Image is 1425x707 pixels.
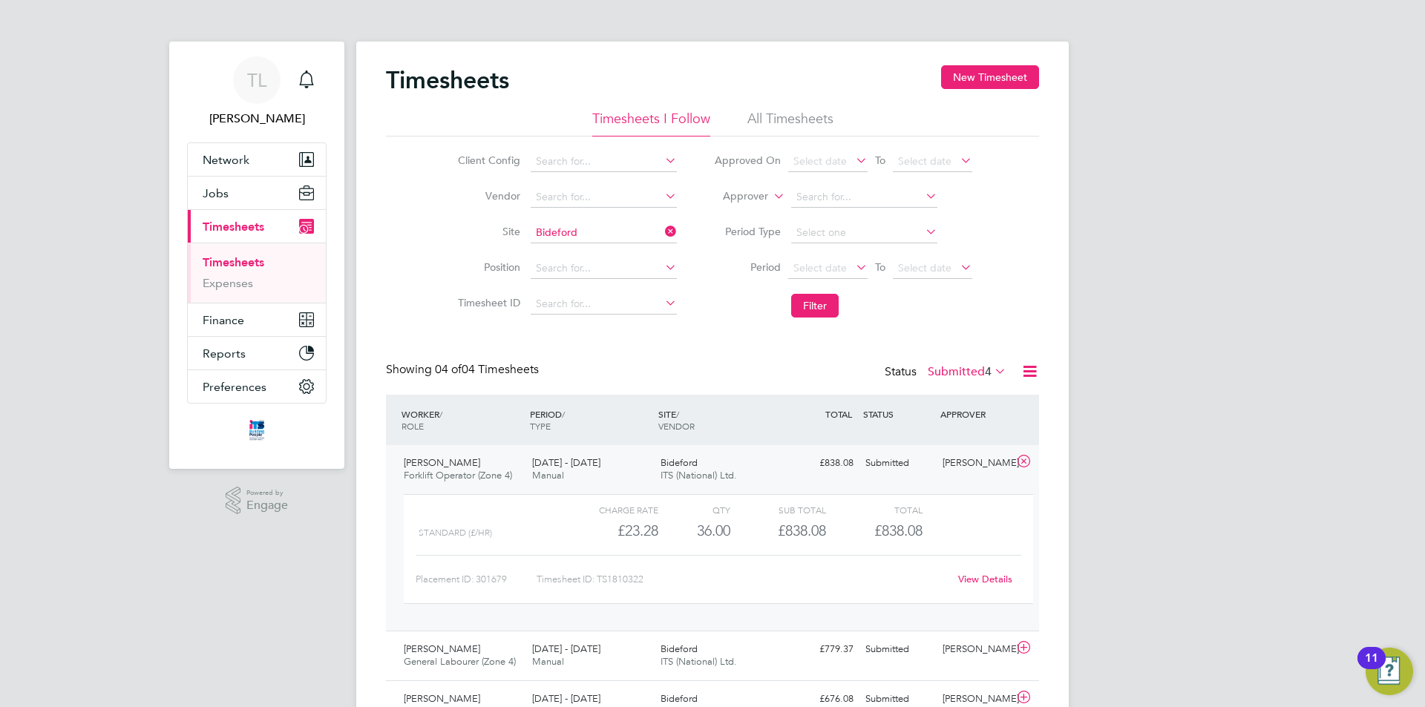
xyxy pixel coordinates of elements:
span: To [871,151,890,170]
span: Forklift Operator (Zone 4) [404,469,512,481]
span: Select date [793,261,847,274]
div: SITE [655,401,783,439]
span: / [439,408,442,420]
span: Standard (£/HR) [419,527,492,538]
label: Period [714,260,781,274]
span: [DATE] - [DATE] [532,456,600,469]
a: Expenses [203,276,253,290]
div: £23.28 [563,519,658,543]
label: Approved On [714,154,781,167]
input: Search for... [791,187,937,208]
div: £838.08 [730,519,826,543]
div: [PERSON_NAME] [937,451,1014,476]
li: All Timesheets [747,110,833,137]
div: [PERSON_NAME] [937,637,1014,662]
span: Finance [203,313,244,327]
div: Timesheet ID: TS1810322 [537,568,949,591]
img: itsconstruction-logo-retina.png [246,418,267,442]
span: ROLE [402,420,424,432]
button: Jobs [188,177,326,209]
button: Finance [188,303,326,336]
span: To [871,257,890,277]
div: 36.00 [658,519,730,543]
input: Search for... [531,151,677,172]
span: [DATE] - [DATE] [532,642,600,655]
span: [PERSON_NAME] [404,642,480,655]
span: Tim Lerwill [187,110,327,128]
div: Timesheets [188,243,326,303]
span: [PERSON_NAME] [404,456,480,469]
label: Submitted [928,364,1006,379]
a: Go to home page [187,418,327,442]
button: Timesheets [188,210,326,243]
div: Total [826,501,922,519]
span: Select date [793,154,847,168]
div: Sub Total [730,501,826,519]
span: Reports [203,346,246,361]
div: QTY [658,501,730,519]
span: Select date [898,261,951,274]
div: Showing [386,362,542,378]
button: Network [188,143,326,176]
span: / [562,408,565,420]
div: Placement ID: 301679 [416,568,537,591]
div: Submitted [859,637,937,662]
span: Manual [532,655,564,668]
label: Site [453,225,520,238]
label: Timesheet ID [453,296,520,309]
span: 04 Timesheets [435,362,539,377]
div: STATUS [859,401,937,427]
a: Powered byEngage [226,487,289,515]
span: VENDOR [658,420,695,432]
button: Open Resource Center, 11 new notifications [1366,648,1413,695]
span: General Labourer (Zone 4) [404,655,516,668]
div: APPROVER [937,401,1014,427]
div: Charge rate [563,501,658,519]
button: Reports [188,337,326,369]
span: Bideford [661,642,698,655]
span: TOTAL [825,408,852,420]
nav: Main navigation [169,42,344,469]
label: Period Type [714,225,781,238]
span: Select date [898,154,951,168]
span: ITS (National) Ltd. [661,469,737,481]
input: Search for... [531,223,677,243]
span: Manual [532,469,564,481]
div: Submitted [859,451,937,476]
h2: Timesheets [386,65,509,95]
label: Vendor [453,189,520,203]
span: / [676,408,679,420]
span: Bideford [661,456,698,469]
div: 11 [1365,658,1378,677]
span: Bideford [661,692,698,705]
span: 4 [985,364,992,379]
div: Status [885,362,1009,383]
div: £779.37 [782,637,859,662]
span: 04 of [435,362,462,377]
span: Preferences [203,380,266,394]
div: WORKER [398,401,526,439]
span: [PERSON_NAME] [404,692,480,705]
div: PERIOD [526,401,655,439]
span: Jobs [203,186,229,200]
label: Client Config [453,154,520,167]
span: Powered by [246,487,288,499]
label: Position [453,260,520,274]
input: Search for... [531,294,677,315]
a: View Details [958,573,1012,585]
span: [DATE] - [DATE] [532,692,600,705]
a: TL[PERSON_NAME] [187,56,327,128]
span: Network [203,153,249,167]
span: TYPE [530,420,551,432]
button: New Timesheet [941,65,1039,89]
label: Approver [701,189,768,204]
span: Timesheets [203,220,264,234]
input: Select one [791,223,937,243]
button: Filter [791,294,839,318]
button: Preferences [188,370,326,403]
input: Search for... [531,258,677,279]
a: Timesheets [203,255,264,269]
span: £838.08 [874,522,923,539]
div: £838.08 [782,451,859,476]
li: Timesheets I Follow [592,110,710,137]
